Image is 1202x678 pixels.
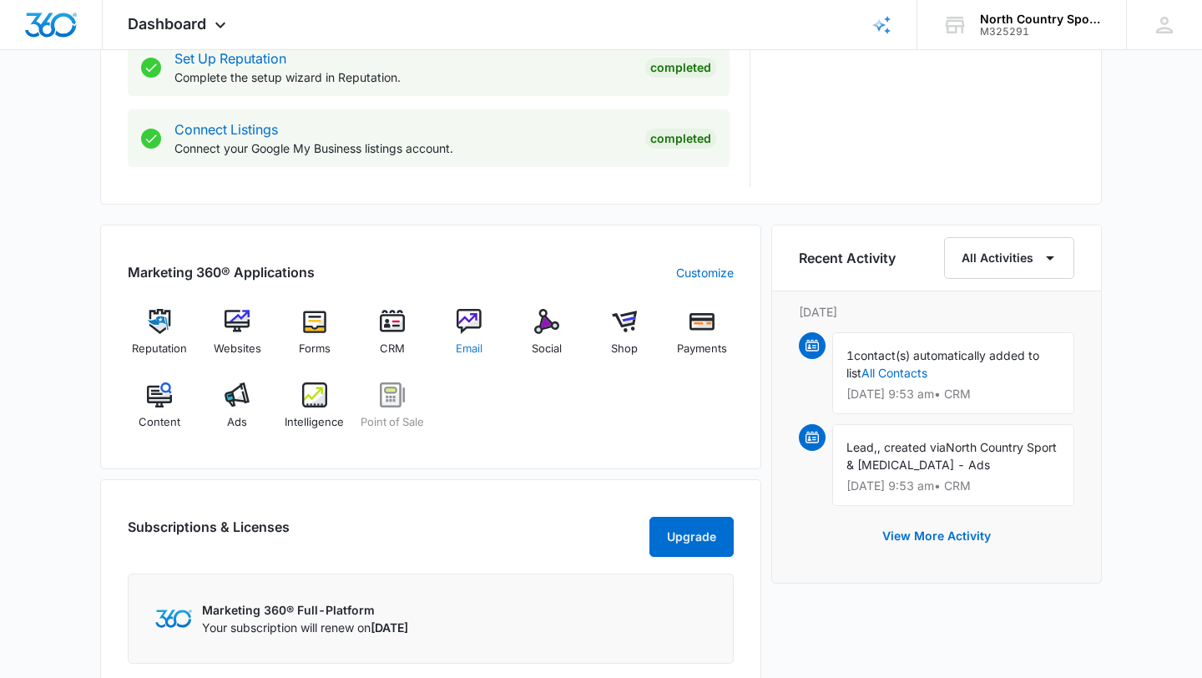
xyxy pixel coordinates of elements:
[799,248,896,268] h6: Recent Activity
[205,382,270,443] a: Ads
[128,517,290,550] h2: Subscriptions & Licenses
[846,388,1060,400] p: [DATE] 9:53 am • CRM
[128,309,192,369] a: Reputation
[132,341,187,357] span: Reputation
[611,341,638,357] span: Shop
[174,121,278,138] a: Connect Listings
[360,309,424,369] a: CRM
[677,341,727,357] span: Payments
[174,50,286,67] a: Set Up Reputation
[205,309,270,369] a: Websites
[128,382,192,443] a: Content
[799,303,1074,321] p: [DATE]
[299,341,331,357] span: Forms
[676,264,734,281] a: Customize
[866,516,1008,556] button: View More Activity
[645,58,716,78] div: Completed
[371,620,408,635] span: [DATE]
[139,414,180,431] span: Content
[593,309,657,369] a: Shop
[285,414,344,431] span: Intelligence
[846,348,1039,380] span: contact(s) automatically added to list
[846,348,854,362] span: 1
[174,139,632,157] p: Connect your Google My Business listings account.
[202,619,408,636] p: Your subscription will renew on
[944,237,1074,279] button: All Activities
[227,414,247,431] span: Ads
[360,382,424,443] a: Point of Sale
[128,15,206,33] span: Dashboard
[155,610,192,627] img: Marketing 360 Logo
[846,480,1060,492] p: [DATE] 9:53 am • CRM
[877,440,946,454] span: , created via
[437,309,502,369] a: Email
[980,26,1102,38] div: account id
[846,440,1057,472] span: North Country Sport & [MEDICAL_DATA] - Ads
[128,262,315,282] h2: Marketing 360® Applications
[174,68,632,86] p: Complete the setup wizard in Reputation.
[202,601,408,619] p: Marketing 360® Full-Platform
[861,366,927,380] a: All Contacts
[846,440,877,454] span: Lead,
[361,414,424,431] span: Point of Sale
[645,129,716,149] div: Completed
[515,309,579,369] a: Social
[456,341,482,357] span: Email
[283,309,347,369] a: Forms
[669,309,734,369] a: Payments
[980,13,1102,26] div: account name
[283,382,347,443] a: Intelligence
[532,341,562,357] span: Social
[380,341,405,357] span: CRM
[649,517,734,557] button: Upgrade
[214,341,261,357] span: Websites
